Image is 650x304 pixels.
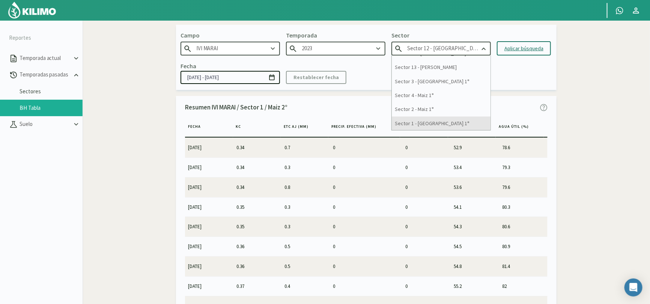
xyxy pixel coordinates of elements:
td: 79.3 [499,157,548,177]
td: 0.35 [233,217,282,237]
p: Campo [181,31,280,40]
td: 0.37 [233,276,282,296]
td: 0.8 [282,177,330,197]
td: 0 [403,197,451,217]
td: [DATE] [185,257,233,276]
p: Temporada [286,31,385,40]
td: 79.6 [499,177,548,197]
td: [DATE] [185,157,233,177]
div: Sector 1 - [GEOGRAPHIC_DATA] 1° [392,117,491,130]
td: 0.5 [282,237,330,256]
td: [DATE] [185,138,233,157]
div: Sector 13 - [PERSON_NAME] [392,60,491,74]
a: Sectores [20,88,83,95]
td: 0 [330,257,402,276]
td: 0.3 [282,197,330,217]
th: Agua Útil (%) [496,121,544,137]
input: Escribe para buscar [181,42,280,55]
td: 0 [403,237,451,256]
td: 0.36 [233,237,282,256]
td: 54.1 [451,197,499,217]
td: 52.9 [451,138,499,157]
td: 0 [403,157,451,177]
td: [DATE] [185,177,233,197]
img: Kilimo [8,1,57,19]
td: 0.3 [282,217,330,237]
td: 0 [403,138,451,157]
td: 80.3 [499,197,548,217]
td: 54.5 [451,237,499,256]
td: 54.3 [451,217,499,237]
p: Sector [391,31,491,40]
td: 0.7 [282,138,330,157]
td: 0 [403,276,451,296]
td: 0 [330,237,402,256]
td: 0 [403,177,451,197]
td: 0 [330,138,402,157]
td: 82 [499,276,548,296]
td: [DATE] [185,197,233,217]
p: Temporadas pasadas [18,70,72,79]
div: Sector 4 - Maiz 1° [392,88,491,102]
div: Sector 2 - Maiz 1° [392,102,491,116]
td: 0.34 [233,177,282,197]
td: 0.34 [233,138,282,157]
td: 78.6 [499,138,548,157]
td: 53.4 [451,157,499,177]
div: Sector 3 - [GEOGRAPHIC_DATA] 1° [392,75,491,88]
p: Temporada actual [18,54,72,63]
a: BH Tabla [20,105,83,111]
td: 0.36 [233,257,282,276]
th: KC [233,121,281,137]
td: 53.6 [451,177,499,197]
td: 0 [330,217,402,237]
div: Aplicar búsqueda [504,45,543,52]
input: Escribe para buscar [391,42,491,55]
td: [DATE] [185,276,233,296]
button: Aplicar búsqueda [497,41,551,55]
td: 0.4 [282,276,330,296]
td: 55.2 [451,276,499,296]
td: 81.4 [499,257,548,276]
th: Fecha [185,121,233,137]
td: 80.6 [499,217,548,237]
p: Resumen IVI MARAI / Sector 1 / Maiz 2° [185,103,287,112]
td: 0 [330,276,402,296]
td: 0 [330,177,402,197]
td: 0.35 [233,197,282,217]
input: dd/mm/yyyy - dd/mm/yyyy [181,71,280,84]
td: 0 [330,197,402,217]
th: ETc aj (MM) [281,121,328,137]
input: Escribe para buscar [286,42,385,55]
td: 0.34 [233,157,282,177]
th: Precip. Efectiva (MM) [328,121,400,137]
td: [DATE] [185,217,233,237]
td: 0.5 [282,257,330,276]
td: 0 [403,257,451,276]
td: 0.3 [282,157,330,177]
td: [DATE] [185,237,233,256]
p: Fecha [181,61,196,70]
div: Open Intercom Messenger [624,279,642,297]
td: 80.9 [499,237,548,256]
td: 0 [330,157,402,177]
p: Suelo [18,120,72,129]
td: 54.8 [451,257,499,276]
td: 0 [403,217,451,237]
